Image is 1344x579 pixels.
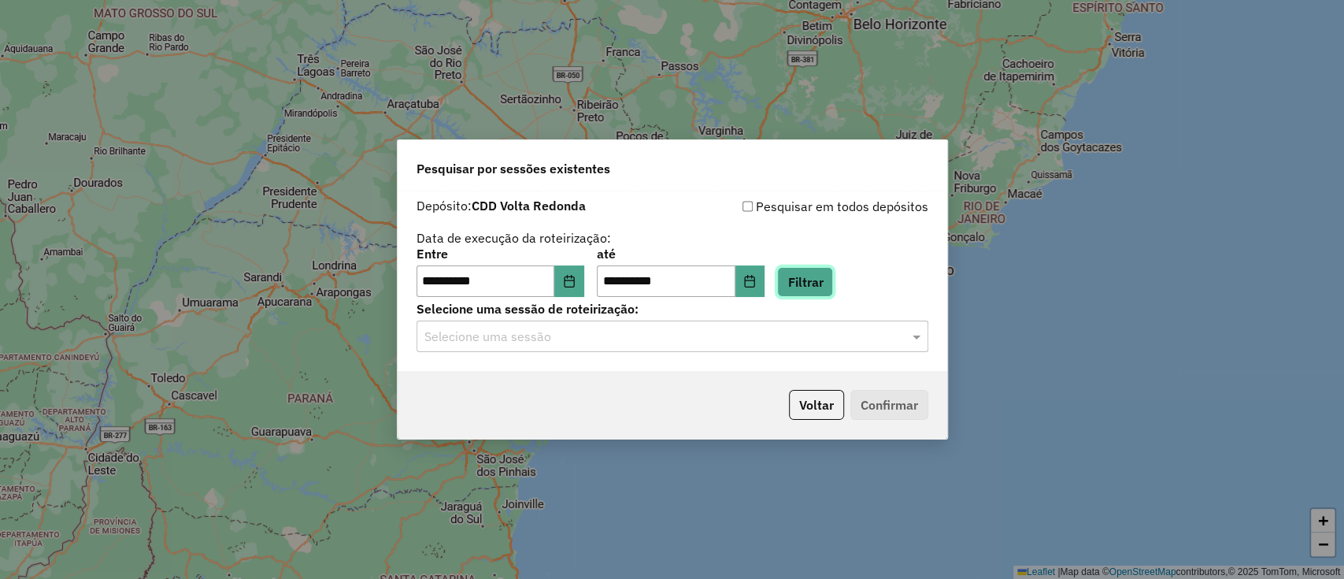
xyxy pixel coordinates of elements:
strong: CDD Volta Redonda [472,198,586,213]
label: Data de execução da roteirização: [417,228,611,247]
label: Depósito: [417,196,586,215]
div: Pesquisar em todos depósitos [672,197,928,216]
label: Selecione uma sessão de roteirização: [417,299,928,318]
button: Voltar [789,390,844,420]
span: Pesquisar por sessões existentes [417,159,610,178]
button: Choose Date [735,265,765,297]
button: Choose Date [554,265,584,297]
label: até [597,244,765,263]
button: Filtrar [777,267,833,297]
label: Entre [417,244,584,263]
